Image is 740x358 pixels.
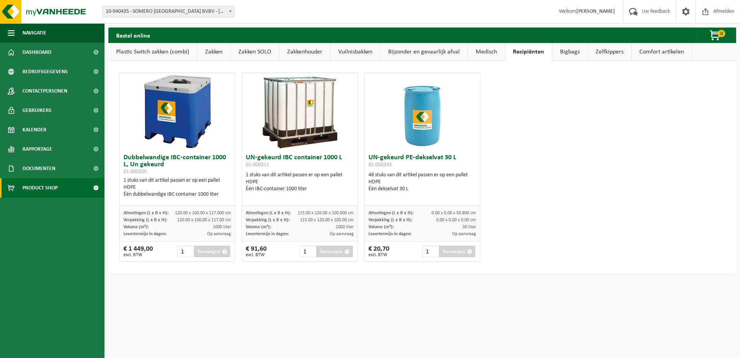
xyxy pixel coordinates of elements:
div: HDPE [246,179,354,186]
span: Levertermijn in dagen: [246,232,289,236]
span: 01-000211 [246,162,269,168]
span: Op aanvraag [207,232,231,236]
span: Afmetingen (L x B x H): [246,211,291,215]
a: Zakken SOLO [231,43,279,61]
span: Gebruikers [22,101,51,120]
span: 0.00 x 0.00 x 50.800 cm [432,211,476,215]
div: Één IBC-container 1000 liter [246,186,354,193]
img: 01-000211 [261,73,339,150]
span: Bedrijfsgegevens [22,62,68,81]
span: excl. BTW [246,253,267,257]
div: HDPE [123,184,231,191]
span: 1000 liter [213,225,231,229]
div: € 1 449,00 [123,246,153,257]
div: 1 stuks van dit artikel passen er op een pallet [123,177,231,198]
span: 115.00 x 120.00 x 100.00 cm [300,218,354,222]
div: 48 stuks van dit artikel passen er op een pallet [368,172,476,193]
span: 1000 liter [336,225,354,229]
div: € 91,60 [246,246,267,257]
div: HDPE [368,179,476,186]
button: Toevoegen [194,246,230,257]
button: Toevoegen [316,246,353,257]
span: Volume (m³): [123,225,149,229]
span: 01-000243 [368,162,392,168]
div: 1 stuks van dit artikel passen er op een pallet [246,172,354,193]
img: 01-000205 [139,73,216,150]
h3: UN-gekeurd IBC container 1000 L [246,154,354,170]
span: Op aanvraag [452,232,476,236]
img: 01-000243 [384,73,461,150]
a: Medisch [468,43,505,61]
span: Verpakking (L x B x H): [246,218,289,222]
span: 115.00 x 120.00 x 100.000 cm [298,211,354,215]
input: 1 [300,246,316,257]
span: 01-000205 [123,169,147,175]
span: excl. BTW [368,253,389,257]
a: Zakkenhouder [279,43,330,61]
span: Dashboard [22,43,51,62]
h2: Bestel online [108,28,158,43]
span: 10-940435 - SOMERO BELGIUM BVBV - KAMPENHOUT [103,6,234,17]
span: 120.00 x 100.00 x 117.00 cm [177,218,231,222]
div: Één dekselvat 30 L [368,186,476,193]
span: Contactpersonen [22,81,67,101]
span: Rapportage [22,139,52,159]
a: Vuilnisbakken [331,43,380,61]
h3: UN-gekeurd PE-dekselvat 30 L [368,154,476,170]
span: Levertermijn in dagen: [123,232,166,236]
span: 10-940435 - SOMERO BELGIUM BVBV - KAMPENHOUT [102,6,235,17]
span: 120.00 x 100.00 x 117.000 cm [175,211,231,215]
span: Volume (m³): [368,225,394,229]
a: Comfort artikelen [632,43,692,61]
a: Bijzonder en gevaarlijk afval [380,43,468,61]
span: Afmetingen (L x B x H): [368,211,413,215]
span: Afmetingen (L x B x H): [123,211,168,215]
span: Volume (m³): [246,225,271,229]
span: Verpakking (L x B x H): [123,218,167,222]
span: Navigatie [22,23,46,43]
span: excl. BTW [123,253,153,257]
div: Één dubbelwandige IBC container 1000 liter [123,191,231,198]
button: Toevoegen [439,246,475,257]
strong: [PERSON_NAME] [576,9,615,14]
span: Documenten [22,159,55,178]
input: 1 [422,246,438,257]
span: Verpakking (L x B x H): [368,218,412,222]
span: Op aanvraag [330,232,354,236]
span: 0 [718,30,725,37]
span: Product Shop [22,178,58,198]
button: 0 [697,28,735,43]
a: Plastic Switch zakken (combi) [108,43,197,61]
span: 0.00 x 0.00 x 0.00 cm [436,218,476,222]
input: 1 [177,246,193,257]
span: Kalender [22,120,46,139]
span: Levertermijn in dagen: [368,232,411,236]
div: € 20,70 [368,246,389,257]
a: Zelfkippers [588,43,631,61]
a: Zakken [197,43,230,61]
a: Recipiënten [505,43,552,61]
a: Bigbags [552,43,588,61]
span: 30 liter [462,225,476,229]
h3: Dubbelwandige IBC-container 1000 L, Un gekeurd [123,154,231,175]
